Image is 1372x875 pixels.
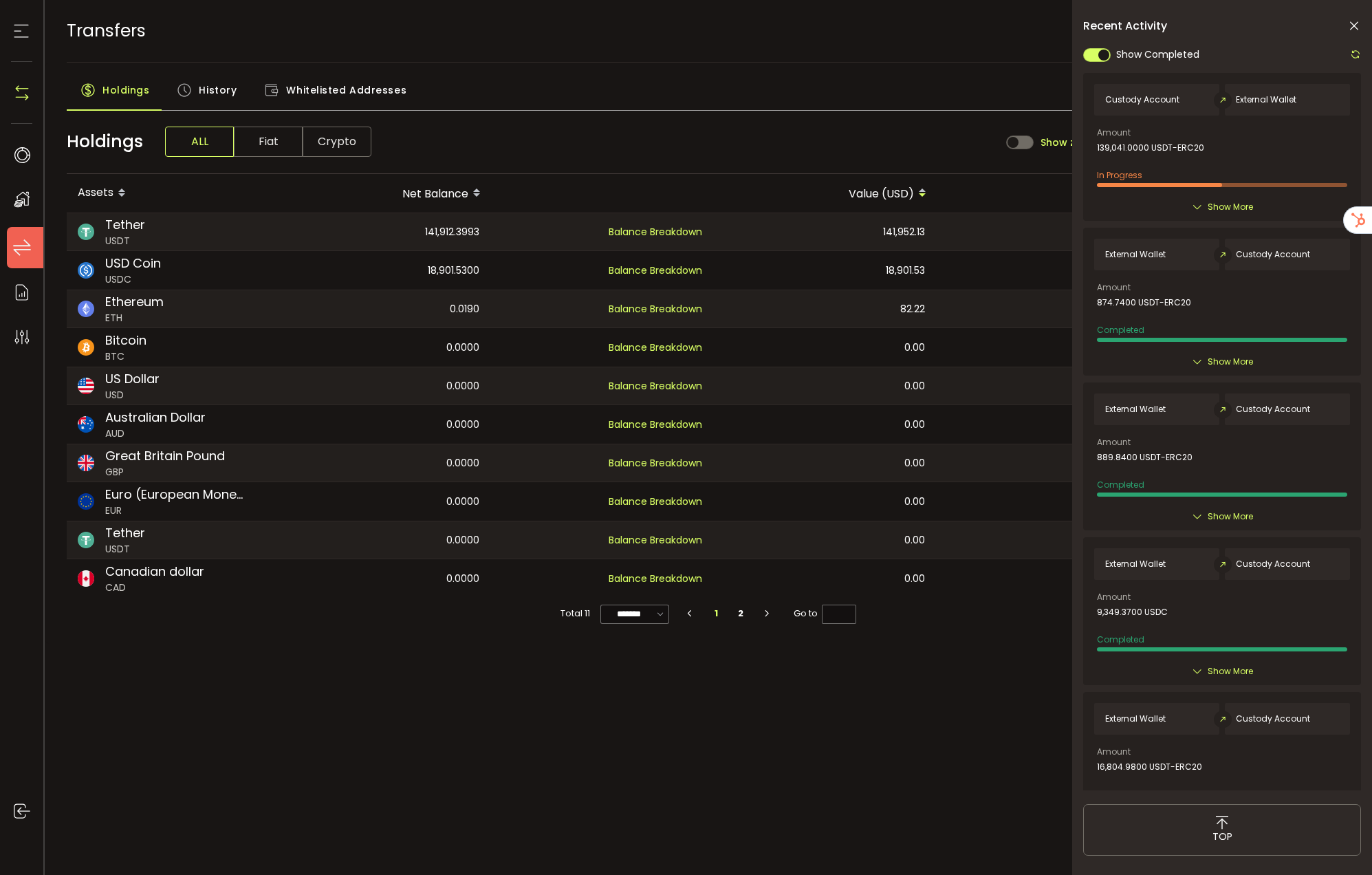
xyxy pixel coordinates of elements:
[1303,809,1372,875] iframe: Chat Widget
[78,224,94,240] img: usdt_portfolio.svg
[1236,559,1310,569] span: Custody Account
[102,76,149,104] span: Holdings
[269,559,490,598] div: 0.0000
[609,302,702,316] span: Balance Breakdown
[1208,355,1253,369] span: Show More
[105,234,145,248] span: USDT
[1097,634,1144,645] span: Completed
[78,493,94,510] img: eur_portfolio.svg
[1097,129,1131,137] span: Amount
[67,129,143,155] span: Holdings
[105,523,145,542] span: Tether
[1097,788,1144,800] span: Completed
[105,542,145,557] span: USDT
[105,426,206,441] span: AUD
[105,504,246,518] span: EUR
[269,521,490,559] div: 0.0000
[1097,748,1131,756] span: Amount
[78,262,94,279] img: usdc_portfolio.svg
[1097,762,1202,772] span: 16,804.9800 USDT-ERC20
[105,254,161,272] span: USD Coin
[1105,95,1179,105] span: Custody Account
[78,301,94,317] img: eth_portfolio.svg
[12,83,32,103] img: N4P5cjLOiQAAAABJRU5ErkJggg==
[609,263,702,277] span: Balance Breakdown
[105,349,146,364] span: BTC
[609,225,702,239] span: Balance Breakdown
[609,378,702,394] span: Balance Breakdown
[269,213,490,250] div: 141,912.3993
[67,19,146,43] span: Transfers
[1097,324,1144,336] span: Completed
[78,570,94,587] img: cad_portfolio.svg
[1097,298,1191,307] span: 874.7400 USDT-ERC20
[1097,143,1204,153] span: 139,041.0000 USDT-ERC20
[105,272,161,287] span: USDC
[105,215,145,234] span: Tether
[105,446,225,465] span: Great Britain Pound
[560,604,590,623] span: Total 11
[78,532,94,548] img: usdt_portfolio.svg
[269,251,490,290] div: 18,901.5300
[105,485,246,504] span: Euro (European Monetary Unit)
[1105,559,1166,569] span: External Wallet
[1097,593,1131,601] span: Amount
[269,290,490,327] div: 0.0190
[1236,250,1310,259] span: Custody Account
[1208,665,1253,678] span: Show More
[609,494,702,510] span: Balance Breakdown
[67,182,269,205] div: Assets
[1097,438,1131,446] span: Amount
[609,417,702,433] span: Balance Breakdown
[715,521,936,559] div: 0.00
[234,127,303,157] span: Fiat
[715,559,936,598] div: 0.00
[105,388,160,402] span: USD
[715,213,936,250] div: 141,952.13
[105,465,225,479] span: GBP
[715,367,936,404] div: 0.00
[609,532,702,548] span: Balance Breakdown
[704,604,729,623] li: 1
[105,408,206,426] span: Australian Dollar
[269,328,490,367] div: 0.0000
[105,369,160,388] span: US Dollar
[269,482,490,521] div: 0.0000
[715,444,936,482] div: 0.00
[78,455,94,471] img: gbp_portfolio.svg
[1105,250,1166,259] span: External Wallet
[105,292,164,311] span: Ethereum
[1236,404,1310,414] span: Custody Account
[105,581,204,595] span: CAD
[1041,138,1137,147] span: Show zero balance
[1116,47,1199,62] span: Show Completed
[199,76,237,104] span: History
[1097,453,1193,462] span: 889.8400 USDT-ERC20
[1105,714,1166,724] span: External Wallet
[609,571,702,587] span: Balance Breakdown
[269,444,490,482] div: 0.0000
[78,416,94,433] img: aud_portfolio.svg
[105,331,146,349] span: Bitcoin
[715,482,936,521] div: 0.00
[1208,510,1253,523] span: Show More
[715,405,936,444] div: 0.00
[794,604,856,623] span: Go to
[715,290,936,327] div: 82.22
[715,328,936,367] div: 0.00
[715,251,936,290] div: 18,901.53
[105,562,204,581] span: Canadian dollar
[609,340,702,356] span: Balance Breakdown
[269,405,490,444] div: 0.0000
[78,339,94,356] img: btc_portfolio.svg
[303,127,371,157] span: Crypto
[728,604,753,623] li: 2
[1236,714,1310,724] span: Custody Account
[78,378,94,394] img: usd_portfolio.svg
[1097,479,1144,490] span: Completed
[1212,830,1232,844] span: TOP
[715,182,937,205] div: Value (USD)
[165,127,234,157] span: ALL
[1105,404,1166,414] span: External Wallet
